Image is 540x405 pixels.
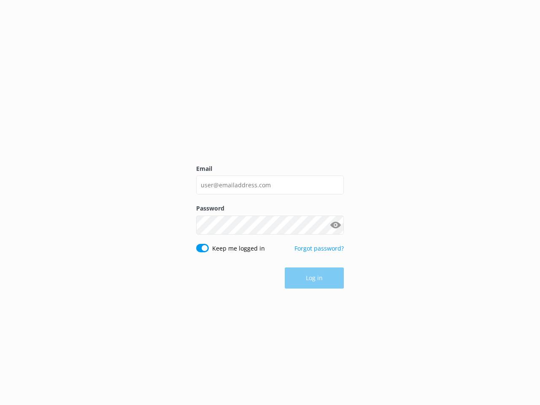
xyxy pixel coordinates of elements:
[327,216,344,233] button: Show password
[212,244,265,253] label: Keep me logged in
[196,175,344,194] input: user@emailaddress.com
[294,244,344,252] a: Forgot password?
[196,204,344,213] label: Password
[196,164,344,173] label: Email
